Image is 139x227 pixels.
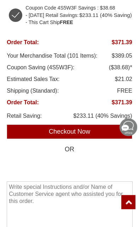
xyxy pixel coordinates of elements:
[7,113,42,119] span: Retail Saving:
[73,113,132,119] span: $233.11 (40% Savings)
[7,53,132,59] li: Merchandise Total is $389.05
[120,118,137,136] img: Chat-Offline-Icon-Mobile
[7,156,132,172] div: Pay with PayPal
[109,64,132,71] span: ($38.68)*
[25,12,132,18] li: - [DATE] Retail Savings:
[79,12,132,18] div: $233.11 (40% Saving)
[7,99,132,106] li: Order total is $371.39
[7,113,132,119] li: Retail Saving is $233.11
[25,5,132,11] li: Coupon Code 4S5W3F Savings : $38.68
[81,208,139,227] iframe: Google Customer Reviews
[7,76,132,82] li: Estimated sales tax is$21.02
[7,124,132,139] input: CheckOut Now
[112,39,132,46] span: $371.39
[7,88,132,94] li: Shipping (Standard) FREE
[7,99,39,106] span: Order Total:
[7,39,39,46] span: Order Total:
[7,53,97,59] span: Your Merchandise Total (101 Items):
[7,64,74,71] span: Coupon Saving (4S5W3F):
[117,88,132,94] span: FREE
[60,19,73,25] b: FREE
[7,146,132,153] div: OR
[7,156,132,172] iframe: PayPal
[112,99,132,106] span: $371.39
[7,88,59,94] span: Shipping (Standard):
[7,39,132,46] li: Order Total is $371.39
[7,64,132,71] li: Coupon Saving (4S5W3F)
[25,20,132,25] li: - This Cart Ship
[7,76,59,82] span: Estimated Sales Tax:
[112,53,132,59] span: $389.05
[115,76,132,82] span: $21.02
